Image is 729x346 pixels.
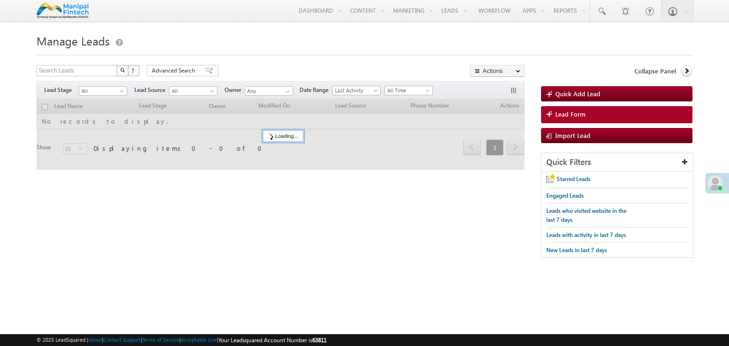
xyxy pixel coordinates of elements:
[169,86,217,96] a: All
[546,207,626,223] span: Leads who visited website in the last 7 days
[263,130,303,142] div: Loading...
[546,192,584,199] span: Engaged Leads
[470,65,524,77] button: Actions
[44,86,79,94] span: Lead Stage
[88,337,102,343] a: About
[181,337,217,343] a: Acceptable Use
[555,110,586,118] span: Lead Form
[546,246,607,254] span: New Leads in last 7 days
[385,86,430,95] span: All Time
[224,86,245,94] span: Owner
[555,90,600,98] span: Quick Add Lead
[120,68,125,73] img: Search
[79,86,127,96] a: All
[245,86,293,96] input: Type to Search
[37,2,89,19] img: Custom Logo
[134,86,169,94] span: Lead Source
[541,106,692,123] a: Lead Form
[280,87,292,96] a: Show All Items
[128,65,140,76] button: ?
[312,337,327,344] span: 63811
[542,153,693,172] div: Quick Filters
[635,67,676,75] span: Collapse Panel
[37,336,327,345] span: © 2025 LeadSquared | | | | |
[384,86,433,95] a: All Time
[169,87,215,95] span: All
[37,33,110,48] span: Manage Leads
[103,337,141,343] a: Contact Support
[555,131,590,139] span: Import Lead
[152,66,198,75] span: Advanced Search
[299,86,332,94] span: Date Range
[142,337,179,343] a: Terms of Service
[79,87,124,95] span: All
[131,66,136,74] span: ?
[333,86,378,95] span: Last Activity
[557,175,590,182] span: Starred Leads
[546,231,626,238] span: Leads with activity in last 7 days
[218,337,327,344] span: Your Leadsquared Account Number is
[332,86,381,95] a: Last Activity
